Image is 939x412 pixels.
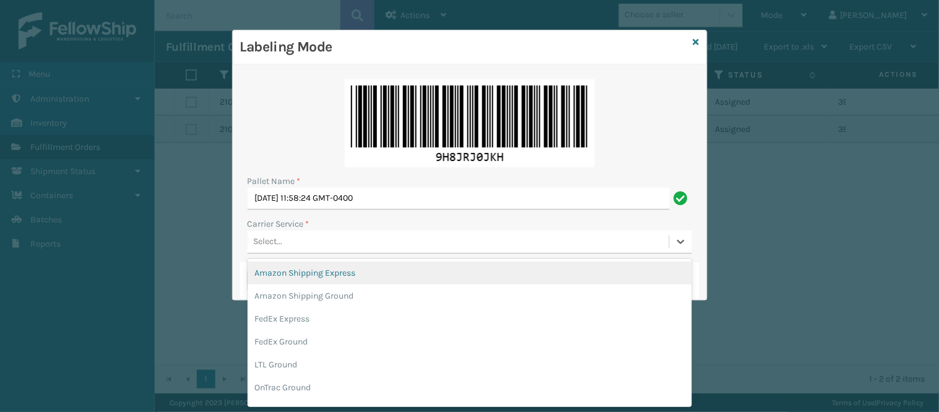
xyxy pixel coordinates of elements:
div: FedEx Express [248,307,692,330]
img: 8vRu5CAAAABklEQVQDAPY2yYG1DmSGAAAAAElFTkSuQmCC [345,79,595,167]
div: FedEx Ground [248,330,692,353]
div: Amazon Shipping Ground [248,284,692,307]
div: LTL Ground [248,353,692,376]
h3: Labeling Mode [240,38,688,56]
div: Amazon Shipping Express [248,261,692,284]
div: OnTrac Ground [248,376,692,399]
label: Pallet Name [248,175,301,188]
label: Carrier Service [248,217,309,230]
div: Select... [254,235,283,248]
